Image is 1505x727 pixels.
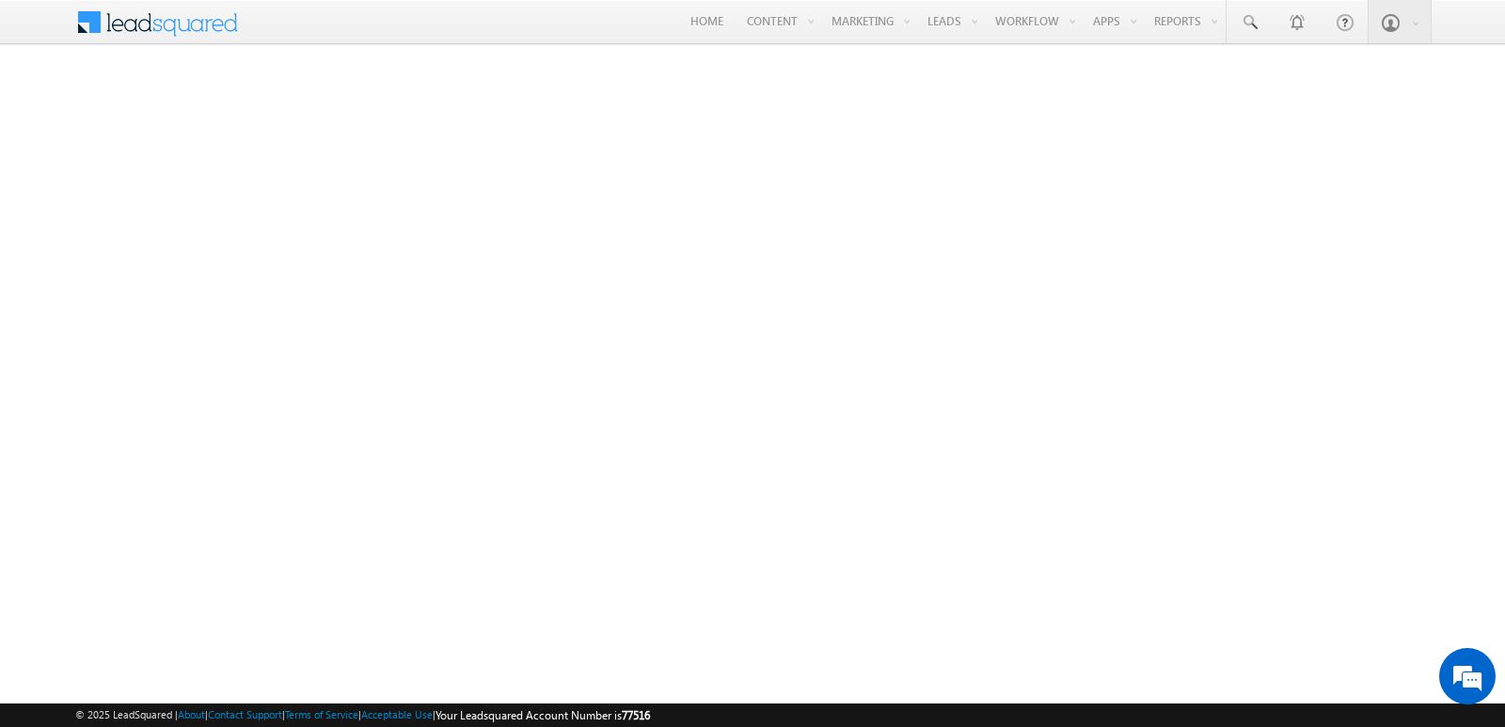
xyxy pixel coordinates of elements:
span: Your Leadsquared Account Number is [436,708,650,722]
a: Terms of Service [285,708,358,720]
a: Acceptable Use [361,708,433,720]
span: © 2025 LeadSquared | | | | | [75,706,650,724]
a: About [178,708,205,720]
span: 77516 [622,708,650,722]
a: Contact Support [208,708,282,720]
